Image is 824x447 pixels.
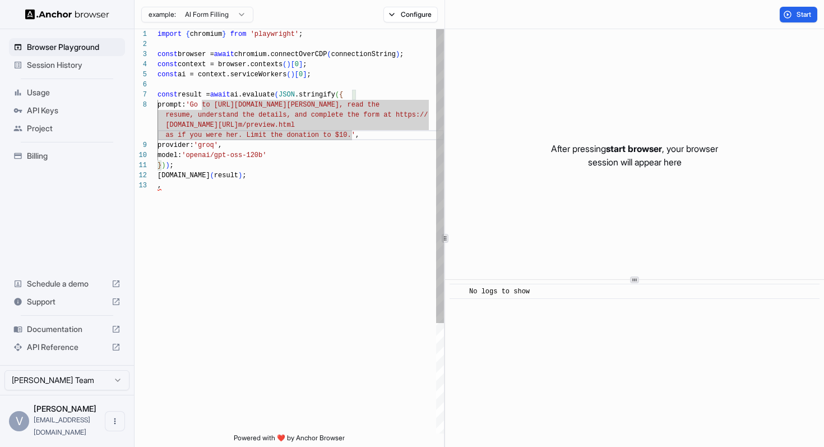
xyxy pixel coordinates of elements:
[165,131,355,139] span: as if you were her. Limit the donation to $10.'
[222,30,226,38] span: }
[158,101,186,109] span: prompt:
[279,91,295,99] span: JSON
[178,71,286,79] span: ai = context.serviceWorkers
[238,121,295,129] span: m/preview.html
[158,182,161,190] span: ,
[186,30,189,38] span: {
[135,90,147,100] div: 7
[210,172,214,179] span: (
[27,150,121,162] span: Billing
[299,30,303,38] span: ;
[105,411,125,431] button: Open menu
[295,91,335,99] span: .stringify
[194,141,218,149] span: 'groq'
[396,50,400,58] span: )
[238,172,242,179] span: )
[327,50,331,58] span: (
[9,102,125,119] div: API Keys
[135,100,147,110] div: 8
[9,84,125,102] div: Usage
[158,61,178,68] span: const
[355,131,359,139] span: ,
[158,151,182,159] span: model:
[303,71,307,79] span: ]
[335,91,339,99] span: (
[9,38,125,56] div: Browser Playground
[165,162,169,169] span: )
[780,7,817,22] button: Start
[34,416,90,436] span: vthai@hl.agency
[606,143,662,154] span: start browser
[135,39,147,49] div: 2
[135,150,147,160] div: 10
[178,50,214,58] span: browser =
[135,29,147,39] div: 1
[283,61,286,68] span: (
[367,111,428,119] span: orm at https://
[251,30,299,38] span: 'playwright'
[214,172,238,179] span: result
[230,30,247,38] span: from
[9,147,125,165] div: Billing
[135,59,147,70] div: 4
[303,61,307,68] span: ;
[27,42,121,53] span: Browser Playground
[9,411,29,431] div: V
[9,56,125,74] div: Session History
[182,151,266,159] span: 'openai/gpt-oss-120b'
[218,141,222,149] span: ,
[165,111,367,119] span: resume, understand the details, and complete the f
[331,50,396,58] span: connectionString
[210,91,230,99] span: await
[135,140,147,150] div: 9
[27,105,121,116] span: API Keys
[214,50,234,58] span: await
[135,170,147,181] div: 12
[27,324,107,335] span: Documentation
[469,288,530,296] span: No logs to show
[158,71,178,79] span: const
[286,71,290,79] span: (
[9,293,125,311] div: Support
[400,50,404,58] span: ;
[242,172,246,179] span: ;
[158,172,210,179] span: [DOMAIN_NAME]
[34,404,96,413] span: Victor Thai
[135,181,147,191] div: 13
[135,49,147,59] div: 3
[295,61,299,68] span: 0
[355,101,379,109] span: ad the
[158,30,182,38] span: import
[291,61,295,68] span: [
[275,91,279,99] span: (
[135,160,147,170] div: 11
[295,71,299,79] span: [
[27,87,121,98] span: Usage
[299,71,303,79] span: 0
[25,9,109,20] img: Anchor Logo
[161,162,165,169] span: )
[158,91,178,99] span: const
[286,61,290,68] span: )
[158,50,178,58] span: const
[158,162,161,169] span: }
[230,91,275,99] span: ai.evaluate
[234,434,345,447] span: Powered with ❤️ by Anchor Browser
[299,61,303,68] span: ]
[27,342,107,353] span: API Reference
[383,7,438,22] button: Configure
[135,70,147,80] div: 5
[27,296,107,307] span: Support
[234,50,327,58] span: chromium.connectOverCDP
[9,320,125,338] div: Documentation
[178,91,210,99] span: result =
[797,10,812,19] span: Start
[9,119,125,137] div: Project
[27,123,121,134] span: Project
[291,71,295,79] span: )
[165,121,238,129] span: [DOMAIN_NAME][URL]
[186,101,355,109] span: 'Go to [URL][DOMAIN_NAME][PERSON_NAME], re
[135,80,147,90] div: 6
[551,142,718,169] p: After pressing , your browser session will appear here
[149,10,176,19] span: example:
